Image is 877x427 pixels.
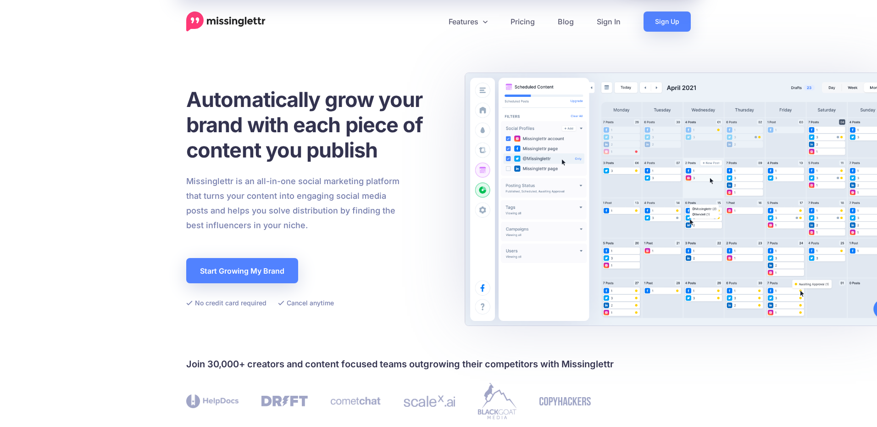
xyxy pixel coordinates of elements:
[186,11,266,32] a: Home
[644,11,691,32] a: Sign Up
[186,258,298,283] a: Start Growing My Brand
[546,11,585,32] a: Blog
[278,297,334,309] li: Cancel anytime
[186,174,400,233] p: Missinglettr is an all-in-one social marketing platform that turns your content into engaging soc...
[186,87,445,163] h1: Automatically grow your brand with each piece of content you publish
[585,11,632,32] a: Sign In
[499,11,546,32] a: Pricing
[186,297,266,309] li: No credit card required
[437,11,499,32] a: Features
[186,357,691,371] h4: Join 30,000+ creators and content focused teams outgrowing their competitors with Missinglettr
